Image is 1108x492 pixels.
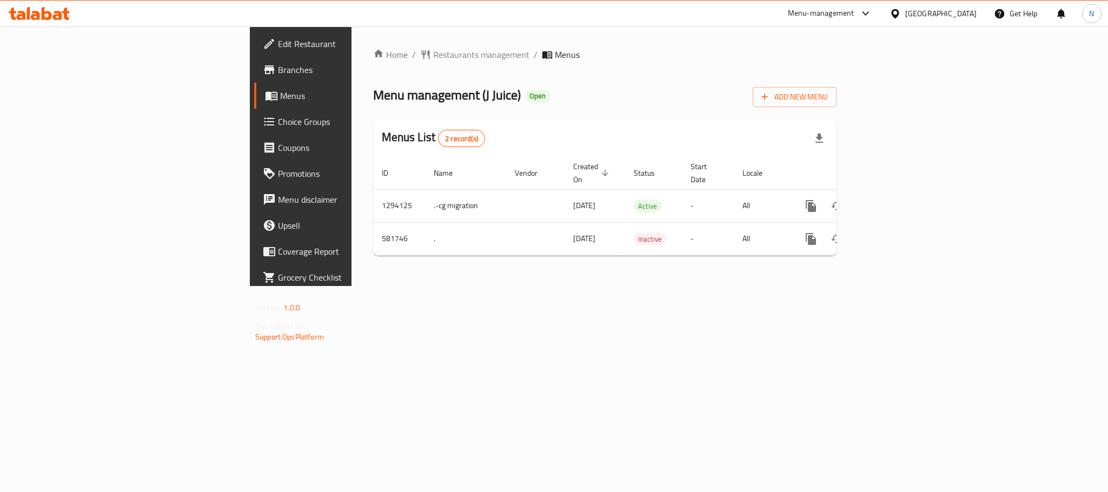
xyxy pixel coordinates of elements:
span: Restaurants management [433,48,529,61]
td: .-cg migration [425,189,506,222]
span: Status [634,167,669,179]
span: Active [634,200,661,212]
span: ID [382,167,402,179]
a: Grocery Checklist [254,264,435,290]
span: N [1089,8,1094,19]
span: Upsell [278,219,426,232]
td: . [425,222,506,255]
span: Coverage Report [278,245,426,258]
a: Coverage Report [254,238,435,264]
span: Created On [573,160,612,186]
button: Add New Menu [753,87,837,107]
span: Inactive [634,233,666,245]
th: Actions [789,157,911,190]
span: Coupons [278,141,426,154]
span: Start Date [691,160,721,186]
span: Branches [278,63,426,76]
table: enhanced table [373,157,911,256]
div: Open [525,90,550,103]
button: more [798,193,824,219]
a: Restaurants management [420,48,529,61]
span: [DATE] [573,198,595,212]
a: Choice Groups [254,109,435,135]
button: Change Status [824,193,850,219]
div: [GEOGRAPHIC_DATA] [905,8,977,19]
div: Menu-management [788,7,854,20]
button: more [798,226,824,252]
span: Choice Groups [278,115,426,128]
td: - [682,222,734,255]
span: Grocery Checklist [278,271,426,284]
a: Upsell [254,212,435,238]
td: - [682,189,734,222]
span: [DATE] [573,231,595,245]
span: Menus [280,89,426,102]
a: Menu disclaimer [254,187,435,212]
span: Get support on: [255,319,305,333]
div: Export file [806,125,832,151]
h2: Menus List [382,129,485,147]
a: Menus [254,83,435,109]
span: Version: [255,301,282,315]
span: Menu management ( J Juice ) [373,83,521,107]
span: 2 record(s) [439,134,485,144]
a: Support.OpsPlatform [255,330,324,344]
span: Name [434,167,467,179]
span: Menu disclaimer [278,193,426,206]
span: Vendor [515,167,552,179]
nav: breadcrumb [373,48,837,61]
li: / [534,48,538,61]
button: Change Status [824,226,850,252]
div: Total records count [438,130,485,147]
span: Promotions [278,167,426,180]
td: All [734,222,789,255]
a: Edit Restaurant [254,31,435,57]
span: Edit Restaurant [278,37,426,50]
a: Coupons [254,135,435,161]
td: All [734,189,789,222]
span: Open [525,91,550,101]
a: Branches [254,57,435,83]
a: Promotions [254,161,435,187]
span: Menus [555,48,580,61]
span: 1.0.0 [283,301,300,315]
span: Locale [742,167,777,179]
span: Add New Menu [761,90,828,104]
